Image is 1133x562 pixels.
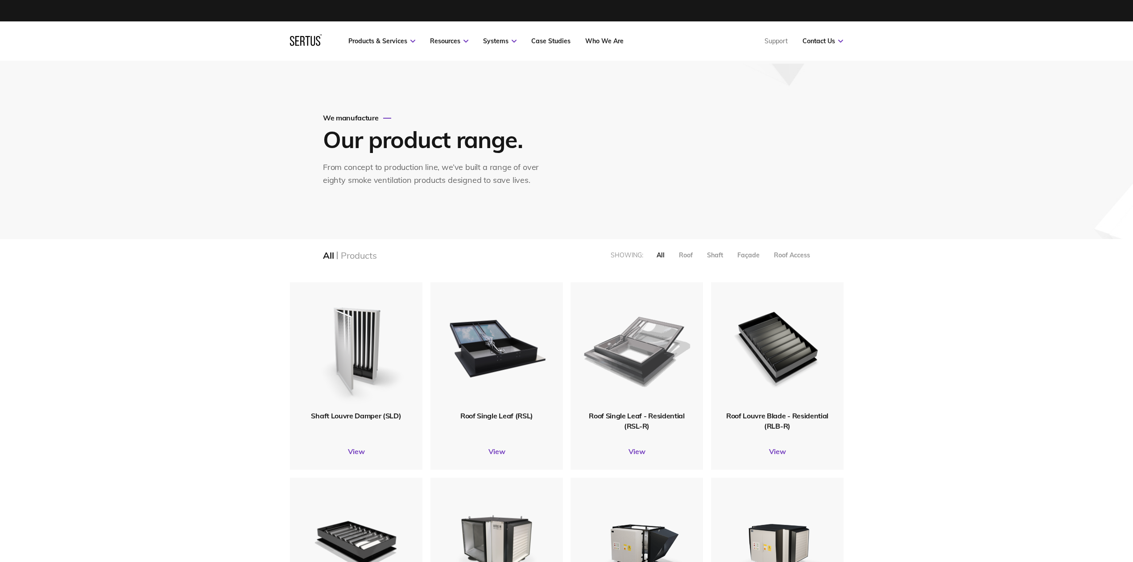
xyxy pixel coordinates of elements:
span: Shaft Louvre Damper (SLD) [311,411,401,420]
a: View [571,447,703,456]
a: Case Studies [531,37,571,45]
a: Who We Are [585,37,624,45]
h1: Our product range. [323,125,546,154]
a: Systems [483,37,517,45]
div: Façade [737,251,760,259]
a: View [430,447,563,456]
div: Roof Access [774,251,810,259]
div: All [323,250,334,261]
a: Contact Us [802,37,843,45]
div: From concept to production line, we’ve built a range of over eighty smoke ventilation products de... [323,161,548,187]
a: Resources [430,37,468,45]
a: Products & Services [348,37,415,45]
div: We manufacture [323,113,548,122]
span: Roof Louvre Blade - Residential (RLB-R) [726,411,828,430]
a: View [711,447,844,456]
div: All [657,251,665,259]
span: Roof Single Leaf (RSL) [460,411,533,420]
div: Shaft [707,251,723,259]
a: View [290,447,422,456]
div: Roof [679,251,693,259]
span: Roof Single Leaf - Residential (RSL-R) [589,411,684,430]
div: Products [341,250,376,261]
a: Support [765,37,788,45]
div: Showing: [611,251,643,259]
